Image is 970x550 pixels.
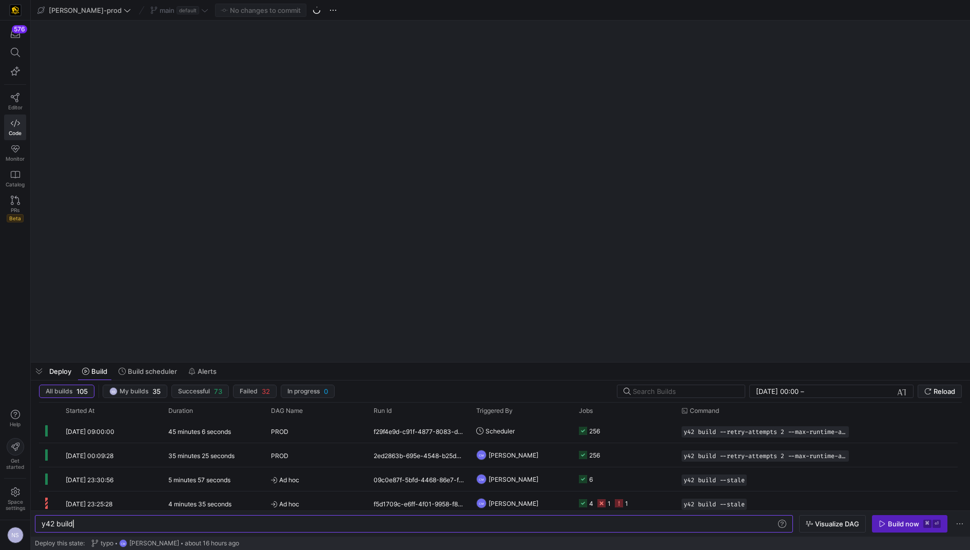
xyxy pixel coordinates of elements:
[39,385,94,398] button: All builds105
[4,89,26,115] a: Editor
[589,491,593,516] div: 4
[233,385,277,398] button: Failed32
[66,452,113,460] span: [DATE] 00:09:28
[240,388,258,395] span: Failed
[476,474,487,484] div: CM
[129,540,179,547] span: [PERSON_NAME]
[801,387,804,395] span: –
[633,387,736,395] input: Search Builds
[271,407,303,414] span: DAG Name
[271,468,361,492] span: Ad hoc
[6,156,25,162] span: Monitor
[6,181,25,187] span: Catalog
[476,450,487,460] div: CM
[168,452,235,460] y42-duration: 35 minutes 25 seconds
[262,387,270,395] span: 32
[7,214,24,222] span: Beta
[66,407,94,414] span: Started At
[9,130,22,136] span: Code
[684,501,745,508] span: y42 build --stale
[46,388,72,395] span: All builds
[933,520,941,528] kbd: ⏎
[168,428,231,435] y42-duration: 45 minutes 6 seconds
[66,428,114,435] span: [DATE] 09:00:00
[367,443,470,467] div: 2ed2863b-695e-4548-b25d-49db42fa3e8b
[214,387,222,395] span: 73
[119,539,127,547] div: CM
[120,388,148,395] span: My builds
[589,443,600,467] div: 256
[4,405,26,432] button: Help
[579,407,593,414] span: Jobs
[103,385,167,398] button: NSMy builds35
[918,385,962,398] button: Reload
[168,476,230,484] y42-duration: 5 minutes 57 seconds
[10,5,21,15] img: https://storage.googleapis.com/y42-prod-data-exchange/images/uAsz27BndGEK0hZWDFeOjoxA7jCwgK9jE472...
[374,407,392,414] span: Run Id
[923,520,932,528] kbd: ⌘
[684,452,847,460] span: y42 build --retry-attempts 2 --max-runtime-all 1h
[799,515,866,533] button: Visualize DAG
[271,420,288,444] span: PROD
[281,385,335,398] button: In progress0
[4,2,26,19] a: https://storage.googleapis.com/y42-prod-data-exchange/images/uAsz27BndGEK0hZWDFeOjoxA7jCwgK9jE472...
[625,491,628,516] div: 1
[608,491,611,516] div: 1
[271,444,288,468] span: PROD
[367,419,470,443] div: f29f4e9d-c91f-4877-8083-d984a4a61500
[4,140,26,166] a: Monitor
[49,367,71,375] span: Deploy
[476,407,513,414] span: Triggered By
[128,367,177,375] span: Build scheduler
[486,419,515,443] span: Scheduler
[109,387,118,395] div: NS
[76,387,88,395] span: 105
[287,388,320,395] span: In progress
[168,407,193,414] span: Duration
[367,491,470,515] div: f5d1709c-e6ff-4f01-9958-f8d20081d0f1
[101,540,113,547] span: typo
[35,540,85,547] span: Deploy this state:
[684,428,847,435] span: y42 build --retry-attempts 2 --max-runtime-all 1h
[42,519,73,528] span: y42 build
[589,419,600,443] div: 256
[489,467,538,491] span: [PERSON_NAME]
[9,421,22,427] span: Help
[89,537,242,550] button: typoCM[PERSON_NAME]about 16 hours ago
[476,498,487,508] div: CM
[168,500,231,508] y42-duration: 4 minutes 35 seconds
[66,500,112,508] span: [DATE] 23:25:28
[684,477,745,484] span: y42 build --stale
[6,499,25,511] span: Space settings
[12,25,27,33] div: 576
[4,483,26,516] a: Spacesettings
[185,540,239,547] span: about 16 hours ago
[11,207,20,213] span: PRs
[77,363,112,380] button: Build
[367,467,470,491] div: 09c0e87f-5bfd-4468-86e7-fdd08574d7ed
[589,467,593,491] div: 6
[184,363,221,380] button: Alerts
[114,363,182,380] button: Build scheduler
[152,387,161,395] span: 35
[756,387,799,395] input: Start datetime
[178,388,210,395] span: Successful
[8,104,23,110] span: Editor
[934,387,955,395] span: Reload
[198,367,217,375] span: Alerts
[4,115,26,140] a: Code
[4,192,26,226] a: PRsBeta
[815,520,859,528] span: Visualize DAG
[806,387,874,395] input: End datetime
[4,166,26,192] a: Catalog
[171,385,229,398] button: Successful73
[690,407,719,414] span: Command
[4,524,26,546] button: NS
[49,6,122,14] span: [PERSON_NAME]-prod
[271,492,361,516] span: Ad hoc
[324,387,328,395] span: 0
[888,520,919,528] div: Build now
[66,476,113,484] span: [DATE] 23:30:56
[35,4,133,17] button: [PERSON_NAME]-prod
[489,443,538,467] span: [PERSON_NAME]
